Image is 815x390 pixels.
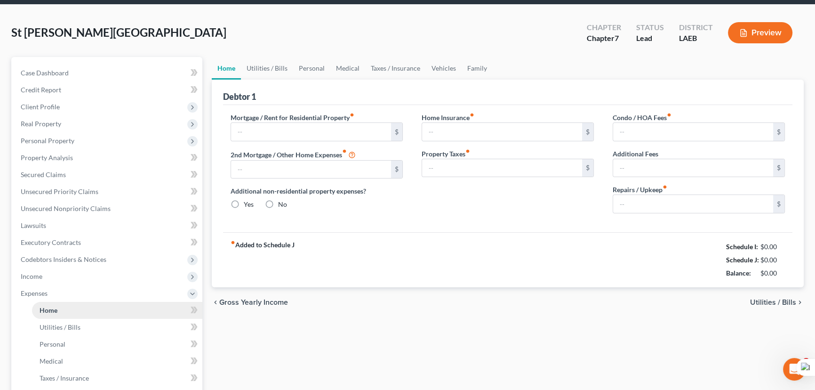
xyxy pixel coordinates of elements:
[760,255,785,265] div: $0.00
[613,113,671,122] label: Condo / HOA Fees
[615,33,619,42] span: 7
[278,200,287,209] label: No
[293,57,330,80] a: Personal
[40,357,63,365] span: Medical
[750,299,796,306] span: Utilities / Bills
[750,299,804,306] button: Utilities / Bills chevron_right
[219,299,288,306] span: Gross Yearly Income
[667,113,671,117] i: fiber_manual_record
[11,25,226,39] span: St [PERSON_NAME][GEOGRAPHIC_DATA]
[760,268,785,278] div: $0.00
[587,33,621,44] div: Chapter
[21,154,73,162] span: Property Analysis
[350,113,354,117] i: fiber_manual_record
[212,57,241,80] a: Home
[21,69,69,77] span: Case Dashboard
[613,149,658,159] label: Additional Fees
[231,113,354,122] label: Mortgage / Rent for Residential Property
[21,86,61,94] span: Credit Report
[587,22,621,33] div: Chapter
[462,57,493,80] a: Family
[212,299,288,306] button: chevron_left Gross Yearly Income
[13,65,202,81] a: Case Dashboard
[422,159,582,177] input: --
[21,272,42,280] span: Income
[40,374,89,382] span: Taxes / Insurance
[426,57,462,80] a: Vehicles
[13,217,202,234] a: Lawsuits
[21,103,60,111] span: Client Profile
[13,166,202,183] a: Secured Claims
[773,123,784,141] div: $
[802,358,810,366] span: 3
[21,238,81,246] span: Executory Contracts
[422,113,474,122] label: Home Insurance
[679,22,713,33] div: District
[783,358,806,381] iframe: Intercom live chat
[663,185,667,189] i: fiber_manual_record
[231,240,295,280] strong: Added to Schedule J
[231,161,391,179] input: --
[244,200,254,209] label: Yes
[212,299,219,306] i: chevron_left
[13,183,202,200] a: Unsecured Priority Claims
[365,57,426,80] a: Taxes / Insurance
[13,200,202,217] a: Unsecured Nonpriority Claims
[21,255,106,263] span: Codebtors Insiders & Notices
[773,195,784,213] div: $
[21,171,66,179] span: Secured Claims
[613,195,773,213] input: --
[391,123,402,141] div: $
[231,123,391,141] input: --
[613,123,773,141] input: --
[470,113,474,117] i: fiber_manual_record
[582,159,593,177] div: $
[342,149,347,154] i: fiber_manual_record
[796,299,804,306] i: chevron_right
[223,91,256,102] div: Debtor 1
[679,33,713,44] div: LAEB
[726,243,758,251] strong: Schedule I:
[21,187,98,195] span: Unsecured Priority Claims
[726,256,759,264] strong: Schedule J:
[13,234,202,251] a: Executory Contracts
[231,186,403,196] label: Additional non-residential property expenses?
[32,302,202,319] a: Home
[21,204,111,212] span: Unsecured Nonpriority Claims
[422,123,582,141] input: --
[40,340,65,348] span: Personal
[32,319,202,336] a: Utilities / Bills
[32,336,202,353] a: Personal
[422,149,470,159] label: Property Taxes
[636,33,664,44] div: Lead
[231,240,235,245] i: fiber_manual_record
[13,81,202,98] a: Credit Report
[231,149,356,160] label: 2nd Mortgage / Other Home Expenses
[465,149,470,154] i: fiber_manual_record
[32,370,202,387] a: Taxes / Insurance
[40,306,57,314] span: Home
[728,22,792,43] button: Preview
[21,137,74,145] span: Personal Property
[241,57,293,80] a: Utilities / Bills
[391,161,402,179] div: $
[13,149,202,166] a: Property Analysis
[613,159,773,177] input: --
[330,57,365,80] a: Medical
[40,323,80,331] span: Utilities / Bills
[32,353,202,370] a: Medical
[21,289,48,297] span: Expenses
[760,242,785,252] div: $0.00
[21,221,46,229] span: Lawsuits
[773,159,784,177] div: $
[636,22,664,33] div: Status
[726,269,751,277] strong: Balance:
[21,120,61,128] span: Real Property
[582,123,593,141] div: $
[613,185,667,195] label: Repairs / Upkeep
